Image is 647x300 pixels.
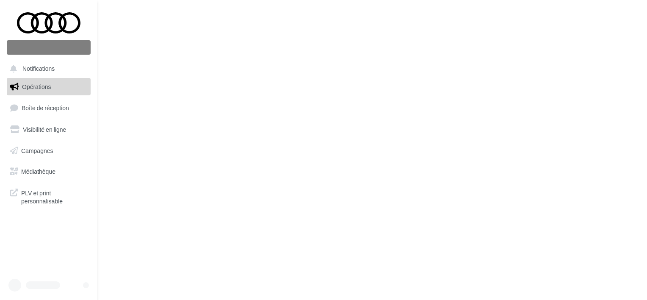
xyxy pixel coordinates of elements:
[21,187,87,206] span: PLV et print personnalisable
[22,83,51,90] span: Opérations
[21,168,55,175] span: Médiathèque
[21,147,53,154] span: Campagnes
[5,99,92,117] a: Boîte de réception
[5,121,92,139] a: Visibilité en ligne
[23,126,66,133] span: Visibilité en ligne
[5,142,92,160] a: Campagnes
[7,40,91,55] div: Nouvelle campagne
[5,184,92,209] a: PLV et print personnalisable
[5,163,92,181] a: Médiathèque
[22,104,69,111] span: Boîte de réception
[22,65,55,72] span: Notifications
[5,78,92,96] a: Opérations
